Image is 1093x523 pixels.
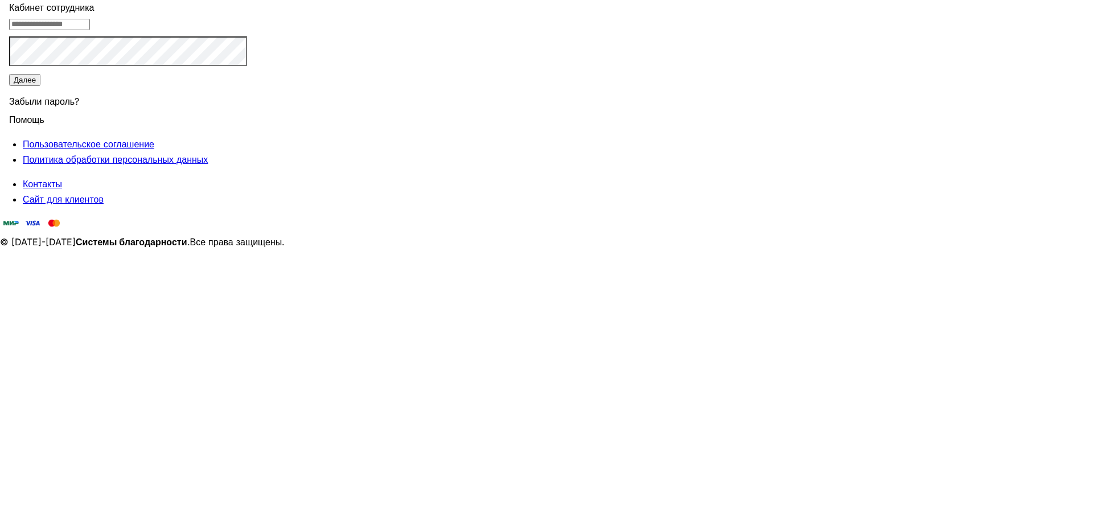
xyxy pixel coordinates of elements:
[23,193,104,205] a: Сайт для клиентов
[76,236,187,248] strong: Системы благодарности
[23,154,208,165] a: Политика обработки персональных данных
[23,138,154,150] a: Пользовательское соглашение
[9,87,247,112] div: Забыли пароль?
[190,236,285,248] span: Все права защищены.
[9,74,40,86] button: Далее
[23,178,62,190] a: Контакты
[9,107,44,125] span: Помощь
